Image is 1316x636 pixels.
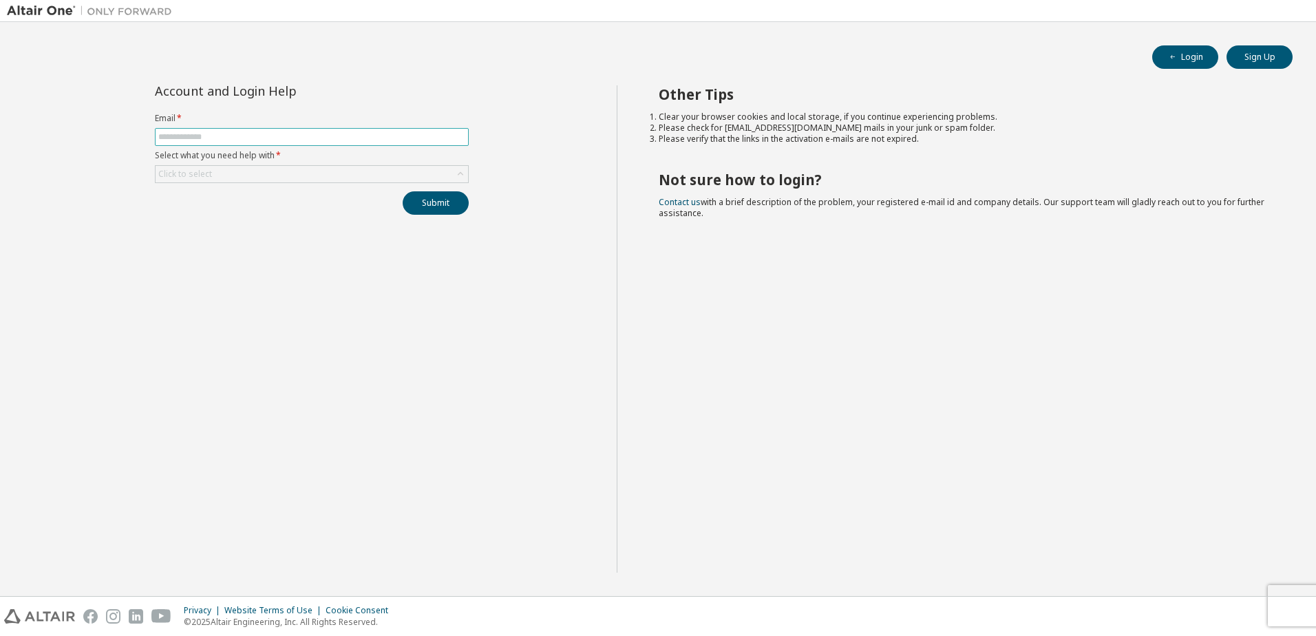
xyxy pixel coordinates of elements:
p: © 2025 Altair Engineering, Inc. All Rights Reserved. [184,616,396,628]
label: Email [155,113,469,124]
label: Select what you need help with [155,150,469,161]
img: instagram.svg [106,609,120,624]
li: Clear your browser cookies and local storage, if you continue experiencing problems. [659,112,1269,123]
img: youtube.svg [151,609,171,624]
img: Altair One [7,4,179,18]
span: with a brief description of the problem, your registered e-mail id and company details. Our suppo... [659,196,1264,219]
img: linkedin.svg [129,609,143,624]
div: Website Terms of Use [224,605,326,616]
button: Submit [403,191,469,215]
div: Privacy [184,605,224,616]
button: Sign Up [1227,45,1293,69]
h2: Not sure how to login? [659,171,1269,189]
div: Cookie Consent [326,605,396,616]
button: Login [1152,45,1218,69]
div: Click to select [156,166,468,182]
div: Account and Login Help [155,85,406,96]
img: altair_logo.svg [4,609,75,624]
a: Contact us [659,196,701,208]
li: Please verify that the links in the activation e-mails are not expired. [659,134,1269,145]
h2: Other Tips [659,85,1269,103]
div: Click to select [158,169,212,180]
li: Please check for [EMAIL_ADDRESS][DOMAIN_NAME] mails in your junk or spam folder. [659,123,1269,134]
img: facebook.svg [83,609,98,624]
